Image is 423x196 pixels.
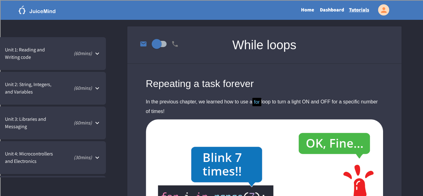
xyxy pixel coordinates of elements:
p: ( 60 mins) [62,85,92,92]
span: Unit 1: Reading and Writing code [5,46,56,61]
div: My Account [372,3,391,17]
span: Unit 4: Microcontrollers and Electronics [5,150,60,165]
span: Unit 3: Libraries and Messaging [5,115,56,130]
p: ( 60 mins) [59,119,92,127]
p: ( 60 mins) [59,50,92,57]
span: Unit 2: String, Integers, and Variables [5,81,59,96]
p: ( 30 mins) [63,154,92,161]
